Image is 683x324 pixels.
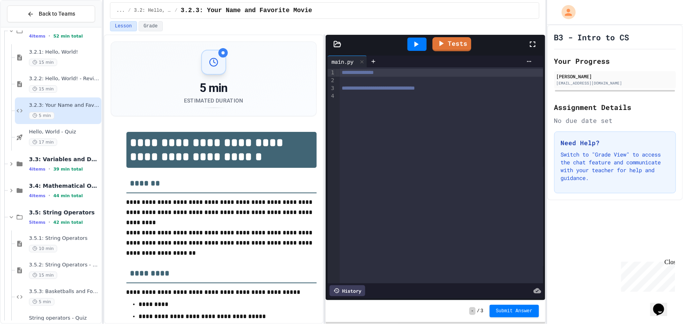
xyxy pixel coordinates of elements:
div: [PERSON_NAME] [557,73,674,80]
div: 3 [328,85,335,92]
div: History [330,285,365,296]
span: 39 min total [53,167,83,172]
span: • [49,166,50,172]
span: • [49,33,50,39]
span: 4 items [29,193,45,198]
div: 2 [328,77,335,85]
div: Estimated Duration [184,97,243,104]
div: 5 min [184,81,243,95]
h3: Need Help? [561,138,669,148]
span: 42 min total [53,220,83,225]
div: Chat with us now!Close [3,3,54,50]
div: No due date set [554,116,676,125]
span: 3 [481,308,483,314]
span: 3.2.3: Your Name and Favorite Movie [181,6,312,15]
span: ... [117,7,125,14]
span: 3.3: Variables and Data Types [29,156,100,163]
span: 15 min [29,85,57,93]
span: 3.4: Mathematical Operators [29,182,100,189]
span: 44 min total [53,193,83,198]
span: • [49,193,50,199]
span: 3.5.3: Basketballs and Footballs [29,288,100,295]
span: 3.2.2: Hello, World! - Review [29,76,100,82]
button: Lesson [110,21,137,31]
span: 4 items [29,167,45,172]
span: 15 min [29,59,57,66]
button: Back to Teams [7,5,95,22]
div: [EMAIL_ADDRESS][DOMAIN_NAME] [557,80,674,86]
a: Tests [433,37,471,51]
iframe: chat widget [650,293,675,316]
span: 52 min total [53,34,83,39]
span: / [128,7,131,14]
div: My Account [553,3,578,21]
h1: B3 - Intro to CS [554,32,629,43]
span: 3.5.1: String Operators [29,235,100,242]
span: / [175,7,177,14]
span: String operators - Quiz [29,315,100,322]
span: 15 min [29,272,57,279]
h2: Your Progress [554,56,676,67]
div: 1 [328,69,335,77]
span: 3.2.1: Hello, World! [29,49,100,56]
span: 4 items [29,34,45,39]
div: main.py [328,56,367,67]
iframe: chat widget [618,259,675,292]
span: Back to Teams [39,10,75,18]
span: 5 min [29,112,54,119]
button: Grade [139,21,163,31]
span: 17 min [29,139,57,146]
span: 3.5: String Operators [29,209,100,216]
span: 5 min [29,298,54,306]
span: 3.5.2: String Operators - Review [29,262,100,268]
span: 10 min [29,245,57,252]
span: 5 items [29,220,45,225]
span: Hello, World - Quiz [29,129,100,135]
p: Switch to "Grade View" to access the chat feature and communicate with your teacher for help and ... [561,151,669,182]
span: 3.2: Hello, World! [134,7,171,14]
span: • [49,219,50,225]
div: main.py [328,58,357,66]
button: Submit Answer [490,305,539,317]
span: 3.2.3: Your Name and Favorite Movie [29,102,100,109]
div: 4 [328,92,335,100]
span: Submit Answer [496,308,533,314]
span: - [469,307,475,315]
span: / [477,308,480,314]
h2: Assignment Details [554,102,676,113]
